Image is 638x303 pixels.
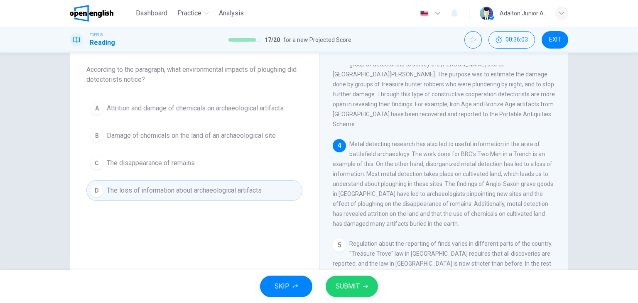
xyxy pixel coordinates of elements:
span: Dashboard [136,8,167,18]
button: EXIT [542,31,568,49]
button: CThe disappearance of remains [86,153,302,173]
div: C [90,156,103,170]
img: Profile picture [480,7,493,20]
span: The disappearance of remains [107,158,195,168]
span: Practice [177,8,201,18]
button: Dashboard [133,6,171,21]
span: Damage of chemicals on the land of an archaeological site [107,131,276,141]
div: Unmute [464,31,482,49]
span: According to the paragraph, what environmental impacts of ploughing did detectorists notice? [86,65,302,85]
div: A [90,102,103,115]
span: EXIT [549,37,561,43]
a: OpenEnglish logo [70,5,133,22]
span: Metal detecting research has also led to useful information in the area of battlefield archaeolog... [333,141,553,227]
button: 00:36:03 [488,31,535,49]
button: Analysis [216,6,247,21]
button: Practice [174,6,212,21]
button: SKIP [260,276,312,297]
span: Analysis [219,8,244,18]
div: 4 [333,139,346,152]
button: AAttrition and damage of chemicals on archaeological artifacts [86,98,302,119]
span: for a new Projected Score [283,35,351,45]
span: SUBMIT [336,281,360,292]
span: 00:36:03 [505,37,528,43]
div: Adalton Junior A. [500,8,545,18]
span: 17 / 20 [265,35,280,45]
img: en [419,10,429,17]
div: 5 [333,239,346,252]
img: OpenEnglish logo [70,5,113,22]
h1: Reading [90,38,115,48]
span: TOEFL® [90,32,103,38]
button: BDamage of chemicals on the land of an archaeological site [86,125,302,146]
div: B [90,129,103,142]
span: Attrition and damage of chemicals on archaeological artifacts [107,103,284,113]
button: SUBMIT [326,276,378,297]
div: Hide [488,31,535,49]
span: SKIP [275,281,290,292]
div: D [90,184,103,197]
span: The loss of information about archaeological artifacts [107,186,262,195]
button: DThe loss of information about archaeological artifacts [86,180,302,201]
